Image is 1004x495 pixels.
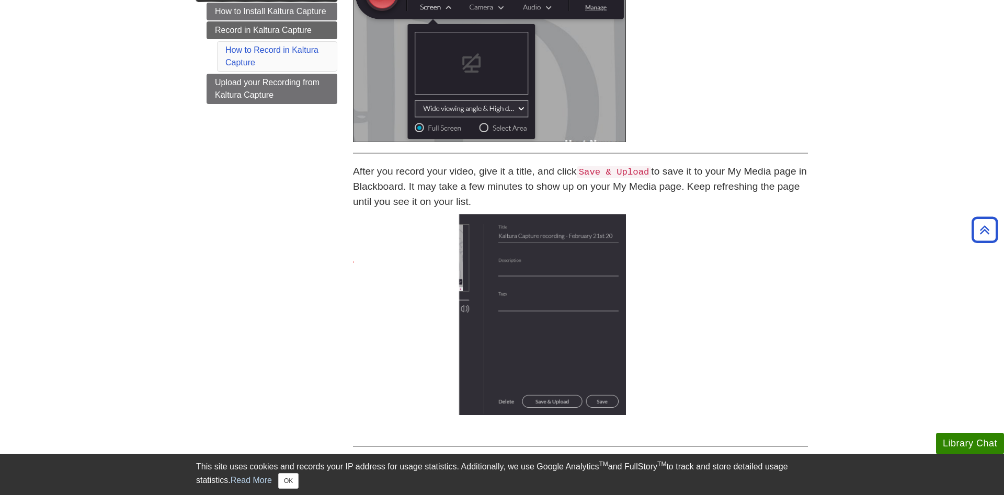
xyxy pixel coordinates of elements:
a: How to Record in Kaltura Capture [225,45,318,67]
button: Library Chat [936,433,1004,454]
sup: TM [657,461,666,468]
button: Close [278,473,299,489]
p: After you record your video, give it a title, and click to save it to your My Media page in Black... [353,164,808,210]
sup: TM [599,461,608,468]
div: This site uses cookies and records your IP address for usage statistics. Additionally, we use Goo... [196,461,808,489]
a: How to Install Kaltura Capture [207,3,337,20]
code: Save & Upload [577,166,652,178]
img: save and upload [353,214,626,415]
a: Back to Top [968,223,1001,237]
a: Upload your Recording from Kaltura Capture [207,74,337,104]
a: Record in Kaltura Capture [207,21,337,39]
a: Read More [231,476,272,485]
